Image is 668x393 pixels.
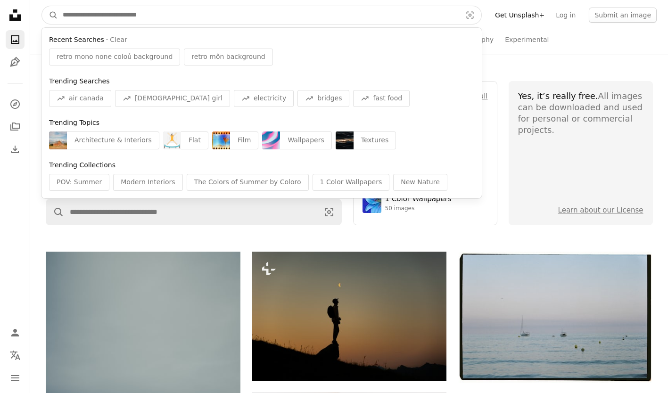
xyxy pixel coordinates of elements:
[489,8,550,23] a: Get Unsplash+
[280,131,331,149] div: Wallpapers
[57,52,173,62] span: retro mono none coloủ background
[518,90,643,136] div: All images can be downloaded and used for personal or commercial projects.
[49,161,115,169] span: Trending Collections
[41,6,482,25] form: Find visuals sitewide
[589,8,657,23] button: Submit an image
[6,323,25,342] a: Log in / Sign up
[317,199,341,225] button: Visual search
[459,6,481,24] button: Visual search
[252,252,446,381] img: Silhouette of a hiker looking at the moon at sunset.
[46,199,64,225] button: Search Unsplash
[393,174,447,191] div: New Nature
[69,94,104,103] span: air canada
[6,95,25,114] a: Explore
[49,77,109,85] span: Trending Searches
[49,35,474,45] div: ·
[254,94,286,103] span: electricity
[49,35,104,45] span: Recent Searches
[49,119,99,126] span: Trending Topics
[518,91,598,101] span: Yes, it’s really free.
[6,117,25,136] a: Collections
[363,138,488,156] a: [DATE]34 images
[67,131,159,149] div: Architecture & Interiors
[336,131,354,149] img: photo-1756232684964-09e6bee67c30
[363,166,488,185] a: Mediterranean Summer50 images
[317,94,342,103] span: bridges
[6,368,25,387] button: Menu
[354,131,396,149] div: Textures
[6,140,25,159] a: Download History
[6,30,25,49] a: Photos
[363,194,488,213] a: 1 Color Wallpapers50 images
[49,174,109,191] div: POV: Summer
[49,131,67,149] img: premium_photo-1755882951561-7164bd8427a2
[363,194,381,213] img: premium_photo-1688045582333-c8b6961773e0
[6,346,25,365] button: Language
[262,131,280,149] img: premium_vector-1750330748859-0d0e9c93f907
[458,252,652,383] img: Two sailboats on calm ocean water at dusk
[458,312,652,321] a: Two sailboats on calm ocean water at dusk
[163,131,181,149] img: premium_vector-1719596801871-cd387a019847
[385,205,452,213] div: 50 images
[113,174,182,191] div: Modern Interiors
[187,174,309,191] div: The Colors of Summer by Coloro
[363,109,488,128] a: Soft Summer50 images
[252,312,446,320] a: Silhouette of a hiker looking at the moon at sunset.
[313,174,390,191] div: 1 Color Wallpapers
[6,6,25,26] a: Home — Unsplash
[6,53,25,72] a: Illustrations
[505,25,549,55] a: Experimental
[212,131,230,149] img: premium_photo-1698585173008-5dbb55374918
[191,52,265,62] span: retro môn background
[181,131,208,149] div: Flat
[230,131,258,149] div: Film
[558,206,643,214] a: Learn about our License
[550,8,581,23] a: Log in
[42,6,58,24] button: Search Unsplash
[135,94,223,103] span: [DEMOGRAPHIC_DATA] girl
[385,195,452,204] div: 1 Color Wallpapers
[373,94,402,103] span: fast food
[110,35,127,45] button: Clear
[46,199,342,225] form: Find visuals sitewide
